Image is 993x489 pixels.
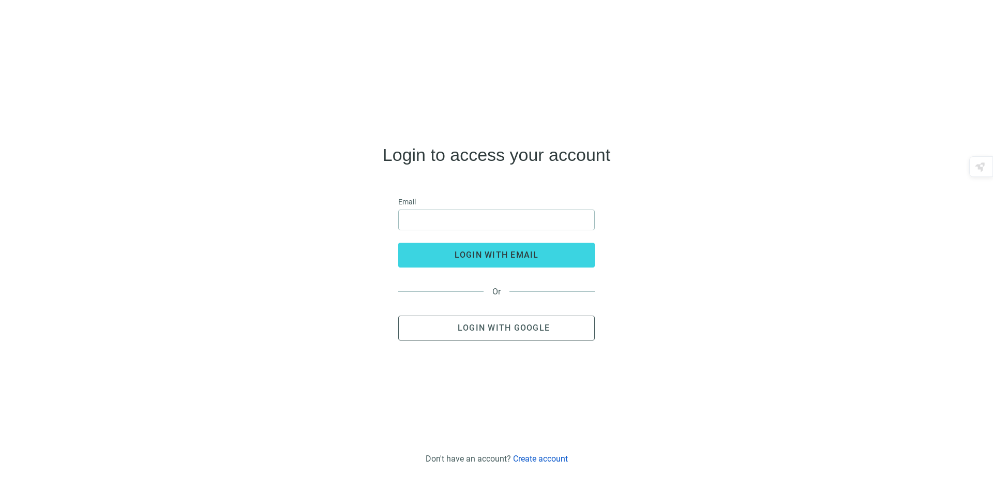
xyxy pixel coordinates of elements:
[458,323,550,333] span: Login with Google
[455,250,539,260] span: login with email
[398,243,595,268] button: login with email
[484,287,509,297] span: Or
[513,454,568,464] a: Create account
[383,146,610,163] h4: Login to access your account
[398,316,595,340] button: Login with Google
[426,454,568,464] div: Don't have an account?
[398,196,416,208] span: Email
